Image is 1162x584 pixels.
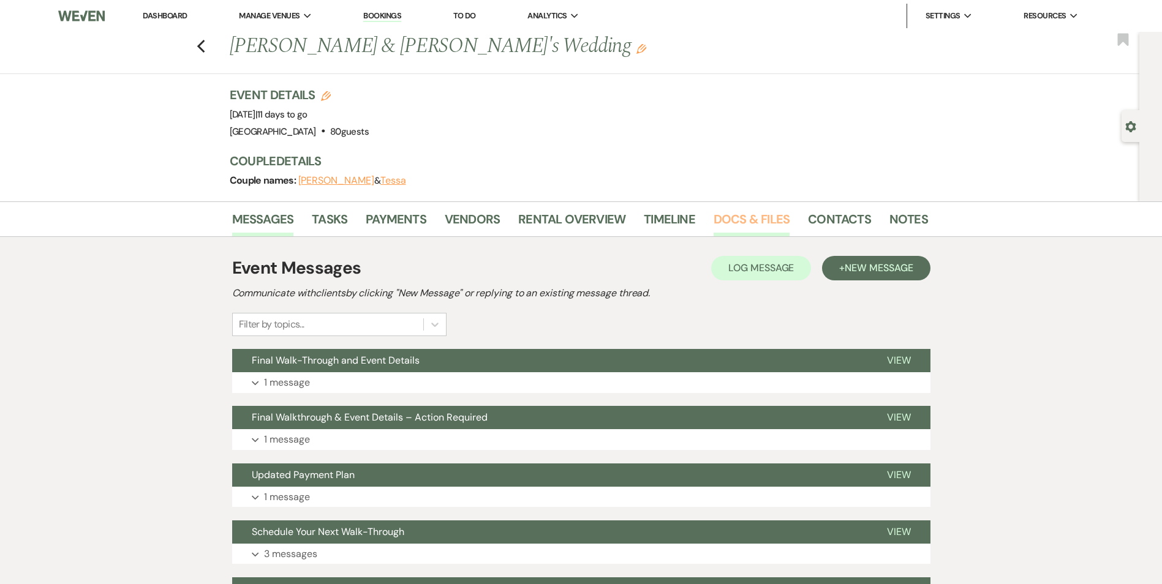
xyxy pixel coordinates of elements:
a: Bookings [363,10,401,22]
span: View [887,411,911,424]
a: Contacts [808,209,871,236]
p: 3 messages [264,546,317,562]
h1: [PERSON_NAME] & [PERSON_NAME]'s Wedding [230,32,779,61]
a: Vendors [445,209,500,236]
button: 1 message [232,487,930,507]
button: Final Walkthrough & Event Details – Action Required [232,406,867,429]
button: View [867,520,930,544]
button: View [867,349,930,372]
span: Analytics [527,10,567,22]
h1: Event Messages [232,255,361,281]
button: Edit [636,43,646,54]
span: View [887,468,911,481]
button: Schedule Your Next Walk-Through [232,520,867,544]
span: Log Message [728,261,794,274]
span: Final Walk-Through and Event Details [252,354,420,367]
span: 80 guests [330,125,369,138]
h3: Couple Details [230,152,916,170]
span: Updated Payment Plan [252,468,355,481]
button: View [867,463,930,487]
button: 3 messages [232,544,930,564]
a: Tasks [312,209,347,236]
a: Rental Overview [518,209,625,236]
a: Dashboard [143,10,187,21]
span: & [298,174,406,187]
button: Tessa [380,176,406,185]
p: 1 message [264,432,310,447]
button: [PERSON_NAME] [298,176,374,185]
span: Schedule Your Next Walk-Through [252,525,404,538]
button: View [867,406,930,429]
span: Final Walkthrough & Event Details – Action Required [252,411,488,424]
p: 1 message [264,375,310,391]
span: Couple names: [230,174,298,187]
a: Timeline [644,209,695,236]
span: View [887,354,911,367]
button: 1 message [232,372,930,393]
button: Updated Payment Plan [232,463,867,487]
button: Final Walk-Through and Event Details [232,349,867,372]
button: +New Message [822,256,930,280]
h3: Event Details [230,86,369,103]
div: Filter by topics... [239,317,304,332]
span: Settings [926,10,960,22]
span: View [887,525,911,538]
button: Open lead details [1125,120,1136,132]
span: [GEOGRAPHIC_DATA] [230,125,316,138]
span: | [255,108,307,121]
p: 1 message [264,489,310,505]
span: Manage Venues [239,10,300,22]
img: Weven Logo [58,3,105,29]
a: Messages [232,209,294,236]
a: Notes [889,209,928,236]
a: Payments [366,209,426,236]
span: New Message [845,261,913,274]
span: 11 days to go [257,108,307,121]
h2: Communicate with clients by clicking "New Message" or replying to an existing message thread. [232,286,930,301]
span: Resources [1024,10,1066,22]
a: Docs & Files [714,209,790,236]
button: 1 message [232,429,930,450]
span: [DATE] [230,108,307,121]
button: Log Message [711,256,811,280]
a: To Do [453,10,476,21]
